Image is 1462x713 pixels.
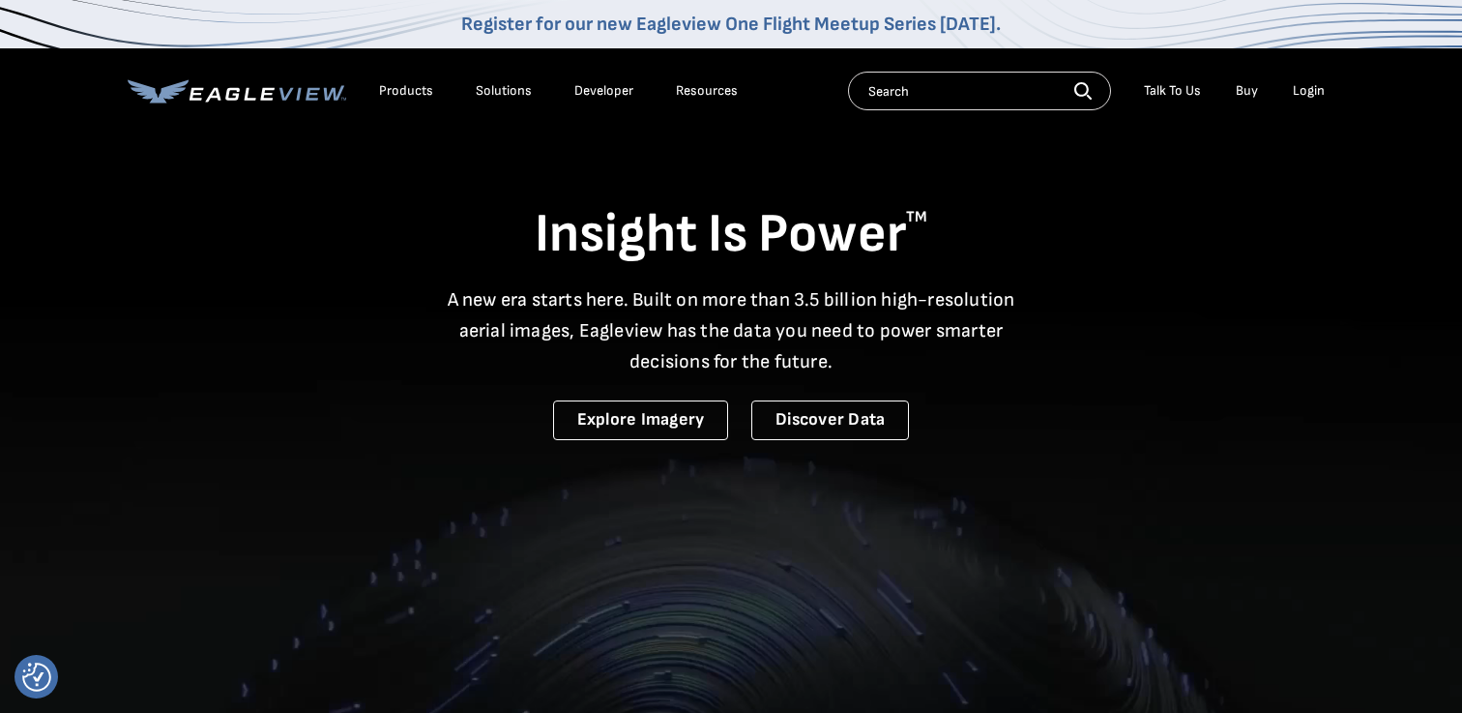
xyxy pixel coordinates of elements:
[751,401,909,440] a: Discover Data
[1236,82,1258,100] a: Buy
[553,401,729,440] a: Explore Imagery
[1144,82,1201,100] div: Talk To Us
[435,284,1027,377] p: A new era starts here. Built on more than 3.5 billion high-resolution aerial images, Eagleview ha...
[22,663,51,692] img: Revisit consent button
[22,663,51,692] button: Consent Preferences
[574,82,633,100] a: Developer
[906,208,927,226] sup: TM
[476,82,532,100] div: Solutions
[676,82,738,100] div: Resources
[128,201,1334,269] h1: Insight Is Power
[1293,82,1325,100] div: Login
[379,82,433,100] div: Products
[461,13,1001,36] a: Register for our new Eagleview One Flight Meetup Series [DATE].
[848,72,1111,110] input: Search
